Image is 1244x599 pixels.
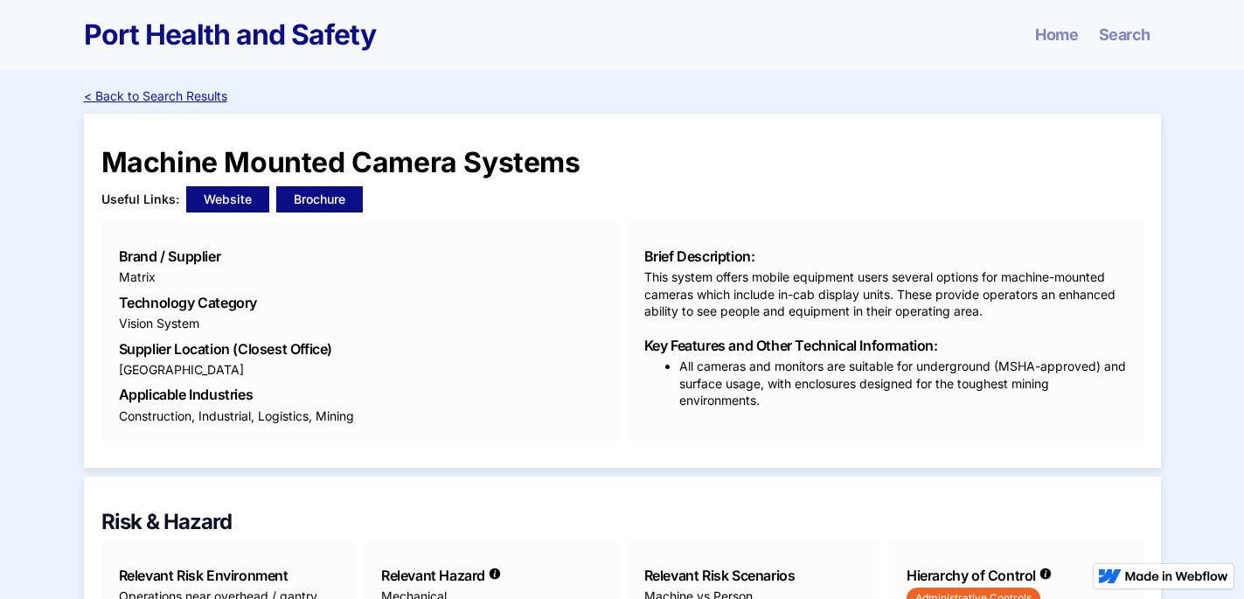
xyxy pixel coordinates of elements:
[644,568,864,584] h6: Relevant Risk Scenarios
[84,21,376,49] a: home
[679,358,1126,409] li: All cameras and monitors are suitable for underground (MSHA-approved) and surface usage, with enc...
[381,568,485,584] h6: Relevant Hazard
[119,248,601,265] h6: Brand / Supplier
[119,361,601,379] div: [GEOGRAPHIC_DATA]
[644,268,1126,320] p: This system offers mobile equipment users several options for machine-mounted cameras which inclu...
[119,407,601,425] div: Construction, Industrial, Logistics, Mining
[119,295,601,311] h6: Technology Category
[84,87,227,105] a: < Back to Search Results
[276,186,363,212] a: Brochure
[644,248,1126,265] h6: Brief Description:
[644,338,1126,354] h6: Key Features and Other Technical Information:
[119,268,601,286] div: Matrix
[119,387,601,403] h6: Applicable Industries
[84,21,376,49] div: Port Health and Safety
[101,512,1143,533] h2: Risk & Hazard
[1099,26,1150,44] a: Search
[101,186,179,212] div: Useful Links:
[119,568,338,584] h6: Relevant Risk Environment
[489,568,501,580] img: Additional Information
[1035,26,1078,44] a: Home
[119,341,601,358] h6: Supplier Location (Closest Office)
[1039,568,1052,580] img: Additional Information
[119,315,601,332] div: Vision System
[907,568,1036,584] h6: Hierarchy of Control
[186,186,269,212] a: Website
[1125,571,1228,582] img: Made in Webflow
[101,149,1143,177] h1: Machine Mounted Camera Systems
